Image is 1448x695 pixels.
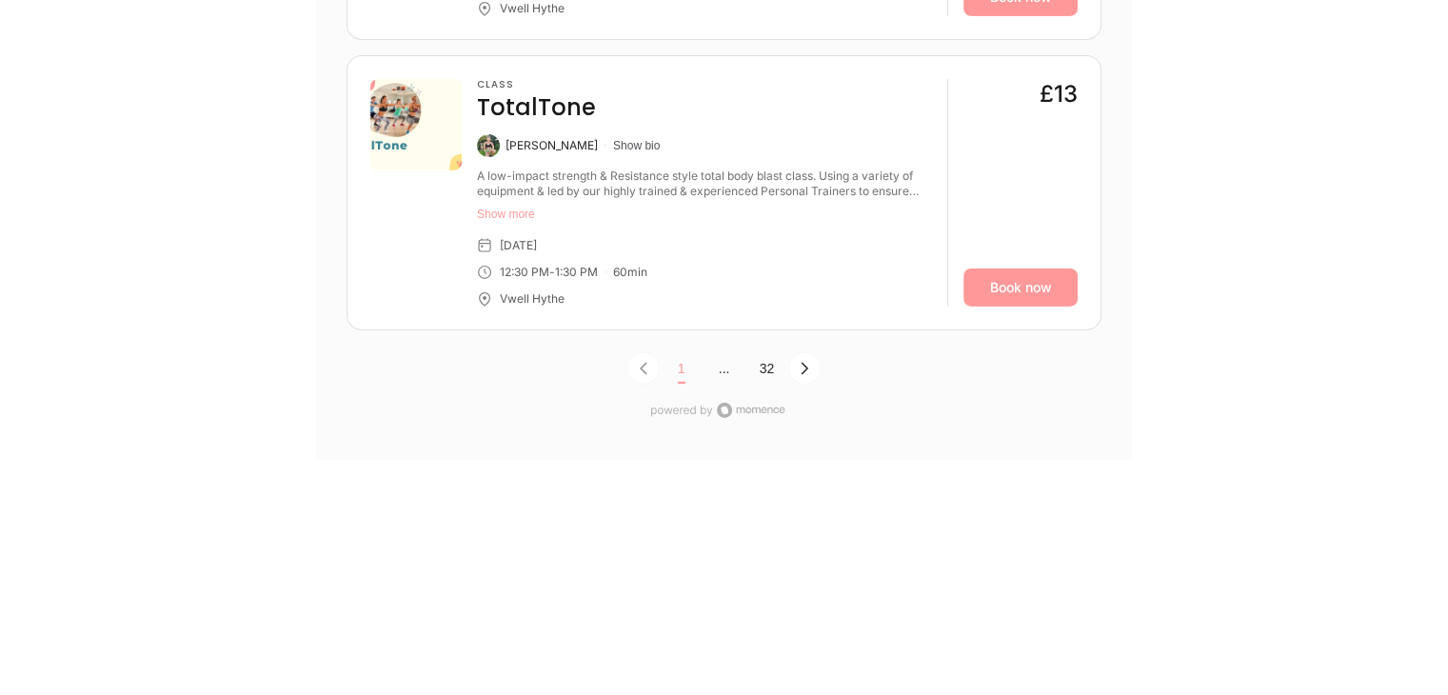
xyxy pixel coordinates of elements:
[788,352,821,385] button: Next Page, Page 0
[660,353,703,391] button: Page 1 of 33
[1040,79,1078,109] div: £13
[500,238,537,253] div: [DATE]
[613,265,647,280] div: 60 min
[745,353,788,384] button: Page 2 of 33
[500,265,549,280] div: 12:30 PM
[963,268,1078,307] a: Book now
[555,265,598,280] div: 1:30 PM
[347,346,1101,391] nav: Pagination navigation
[477,207,932,222] button: Show more
[477,79,596,90] h3: Class
[549,265,555,280] div: -
[477,134,500,157] img: Mel Eberlein-Scott
[370,79,462,170] img: 9ca2bd60-c661-483b-8a8b-da1a6fbf2332.png
[627,352,660,385] button: Previous Page, Page 0
[477,92,596,123] h4: TotalTone
[500,291,565,307] div: Vwell Hythe
[703,353,745,384] button: ...
[477,169,932,199] div: A low-impact strength & Resistance style total body blast class. Using a variety of equipment & l...
[500,1,565,16] div: Vwell Hythe
[506,138,598,153] div: [PERSON_NAME]
[613,138,660,153] button: Show bio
